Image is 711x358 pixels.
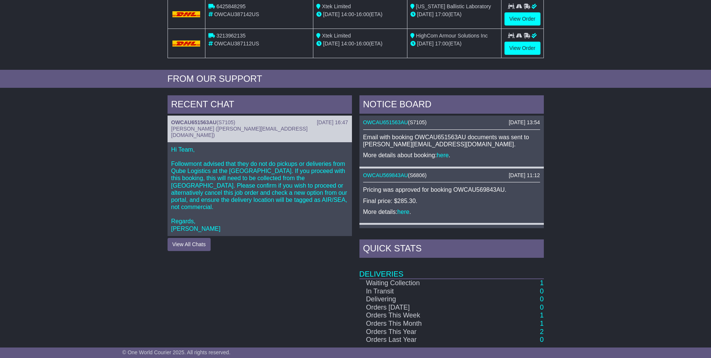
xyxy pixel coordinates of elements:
div: (ETA) [410,40,498,48]
a: here [437,152,449,158]
div: ( ) [363,172,540,179]
span: [PERSON_NAME] ([PERSON_NAME][EMAIL_ADDRESS][DOMAIN_NAME]) [171,126,308,138]
span: S7105 [410,119,425,125]
a: 1 [540,320,543,327]
td: Deliveries [359,260,544,279]
span: 16:00 [356,11,369,17]
span: Xtek Limited [322,33,351,39]
p: More details about booking: . [363,152,540,159]
a: 0 [540,287,543,295]
p: Email with booking OWCAU651563AU documents was sent to [PERSON_NAME][EMAIL_ADDRESS][DOMAIN_NAME]. [363,134,540,148]
p: Pricing was approved for booking OWCAU569843AU. [363,186,540,193]
div: [DATE] 16:47 [317,119,348,126]
span: © One World Courier 2025. All rights reserved. [122,349,231,355]
a: 0 [540,295,543,303]
a: View Order [504,12,540,26]
td: Orders This Month [359,320,476,328]
div: FROM OUR SUPPORT [168,74,544,84]
span: [US_STATE] Ballistic Laboratory [416,3,491,9]
a: 1 [540,311,543,319]
div: NOTICE BOARD [359,95,544,116]
span: 14:00 [341,11,354,17]
span: 17:00 [435,11,448,17]
a: 0 [540,336,543,343]
span: [DATE] [323,11,340,17]
div: [DATE] 11:12 [509,172,540,179]
p: More details: . [363,208,540,215]
img: DHL.png [172,11,201,17]
td: Orders This Year [359,328,476,336]
p: Final price: $285.30. [363,197,540,205]
div: (ETA) [410,11,498,18]
span: 16:00 [356,41,369,47]
img: DHL.png [172,41,201,47]
div: RECENT CHAT [168,95,352,116]
span: OWCAU387142US [214,11,259,17]
span: OWCAU387112US [214,41,259,47]
a: OWCAU651563AU [171,119,217,125]
td: Orders [DATE] [359,304,476,312]
span: [DATE] [417,11,434,17]
span: S6806 [410,172,425,178]
div: - (ETA) [316,40,404,48]
div: - (ETA) [316,11,404,18]
a: View Order [504,42,540,55]
span: [DATE] [417,41,434,47]
a: 0 [540,304,543,311]
a: OWCAU569843AU [363,172,408,178]
div: Quick Stats [359,239,544,260]
a: OWCAU651563AU [363,119,408,125]
span: 14:00 [341,41,354,47]
span: [DATE] [323,41,340,47]
div: ( ) [363,119,540,126]
div: ( ) [171,119,348,126]
button: View All Chats [168,238,211,251]
a: 2 [540,328,543,335]
td: Waiting Collection [359,279,476,287]
span: HighCom Armour Solutions Inc [416,33,488,39]
a: here [397,209,409,215]
td: Orders This Week [359,311,476,320]
div: [DATE] 13:54 [509,119,540,126]
span: 6425848295 [216,3,245,9]
td: In Transit [359,287,476,296]
span: Xtek Limited [322,3,351,9]
td: Delivering [359,295,476,304]
span: 3213962135 [216,33,245,39]
p: Hi Team, Followmont advised that they do not do pickups or deliveries from Qube Logistics at the ... [171,146,348,232]
a: 1 [540,279,543,287]
td: Orders Last Year [359,336,476,344]
span: S7105 [219,119,234,125]
span: 17:00 [435,41,448,47]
